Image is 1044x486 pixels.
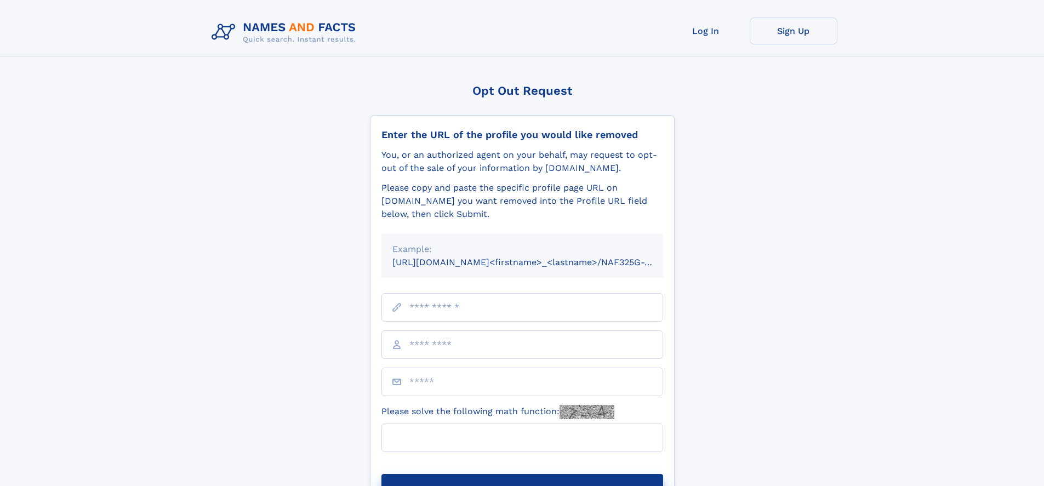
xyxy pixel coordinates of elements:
[381,148,663,175] div: You, or an authorized agent on your behalf, may request to opt-out of the sale of your informatio...
[392,243,652,256] div: Example:
[381,181,663,221] div: Please copy and paste the specific profile page URL on [DOMAIN_NAME] you want removed into the Pr...
[381,129,663,141] div: Enter the URL of the profile you would like removed
[207,18,365,47] img: Logo Names and Facts
[662,18,750,44] a: Log In
[370,84,675,98] div: Opt Out Request
[392,257,684,267] small: [URL][DOMAIN_NAME]<firstname>_<lastname>/NAF325G-xxxxxxxx
[381,405,614,419] label: Please solve the following math function:
[750,18,837,44] a: Sign Up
